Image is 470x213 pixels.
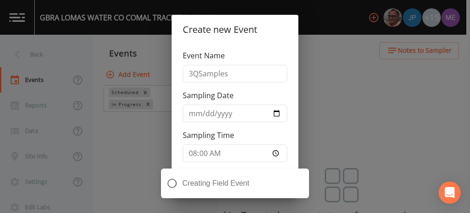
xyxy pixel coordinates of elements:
[439,182,461,204] div: Open Intercom Messenger
[172,15,298,44] h2: Create new Event
[183,90,234,101] label: Sampling Date
[161,169,309,198] div: Creating Field Event
[183,50,225,61] label: Event Name
[183,130,234,141] label: Sampling Time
